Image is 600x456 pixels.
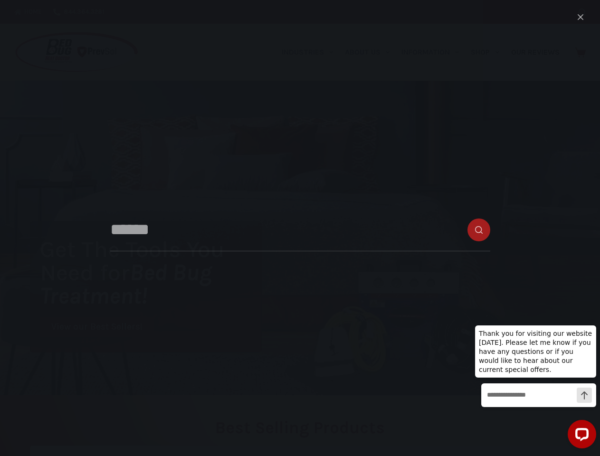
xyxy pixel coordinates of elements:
iframe: LiveChat chat widget [467,316,600,456]
img: Prevsol/Bed Bug Heat Doctor [14,31,139,74]
a: About Us [339,24,395,81]
a: Shop [465,24,505,81]
span: View our Best Sellers! [51,323,143,332]
a: View our Best Sellers! [40,317,154,337]
a: Industries [276,24,339,81]
button: Search [579,9,586,16]
i: Bed Bug Treatment! [40,259,212,309]
h1: Get The Tools You Need for [40,237,261,307]
a: Information [396,24,465,81]
nav: Primary [276,24,565,81]
h2: Best Selling Products [30,419,570,436]
a: Our Reviews [505,24,565,81]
